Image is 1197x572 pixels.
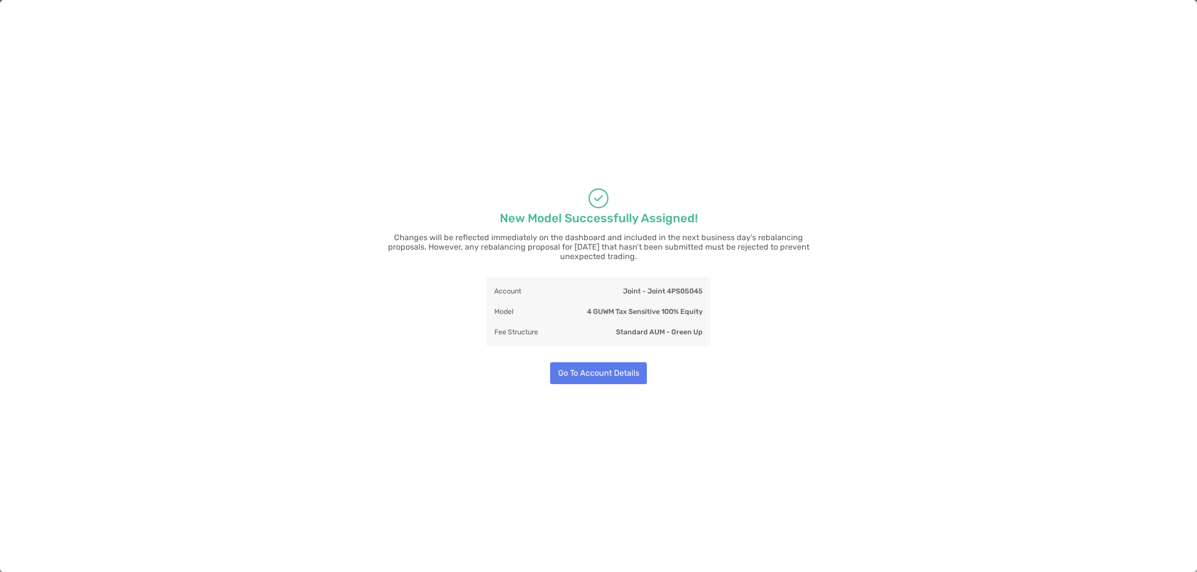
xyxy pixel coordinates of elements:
p: New Model Successfully Assigned! [500,212,698,225]
p: Fee Structure [494,326,538,338]
p: Joint - Joint 4PS05045 [623,285,703,297]
p: Model [494,305,513,318]
p: Standard AUM - Green Up [616,326,703,338]
p: Changes will be reflected immediately on the dashboard and included in the next business day's re... [374,233,823,261]
button: Go To Account Details [550,362,647,384]
p: 4 GUWM Tax Sensitive 100% Equity [587,305,703,318]
p: Account [494,285,521,297]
